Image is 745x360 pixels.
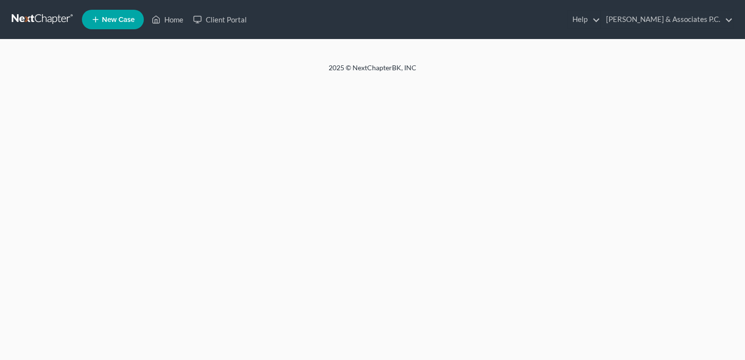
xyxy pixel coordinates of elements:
new-legal-case-button: New Case [82,10,144,29]
a: [PERSON_NAME] & Associates P.C. [601,11,733,28]
a: Client Portal [188,11,252,28]
div: 2025 © NextChapterBK, INC [95,63,650,80]
a: Help [568,11,600,28]
a: Home [147,11,188,28]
